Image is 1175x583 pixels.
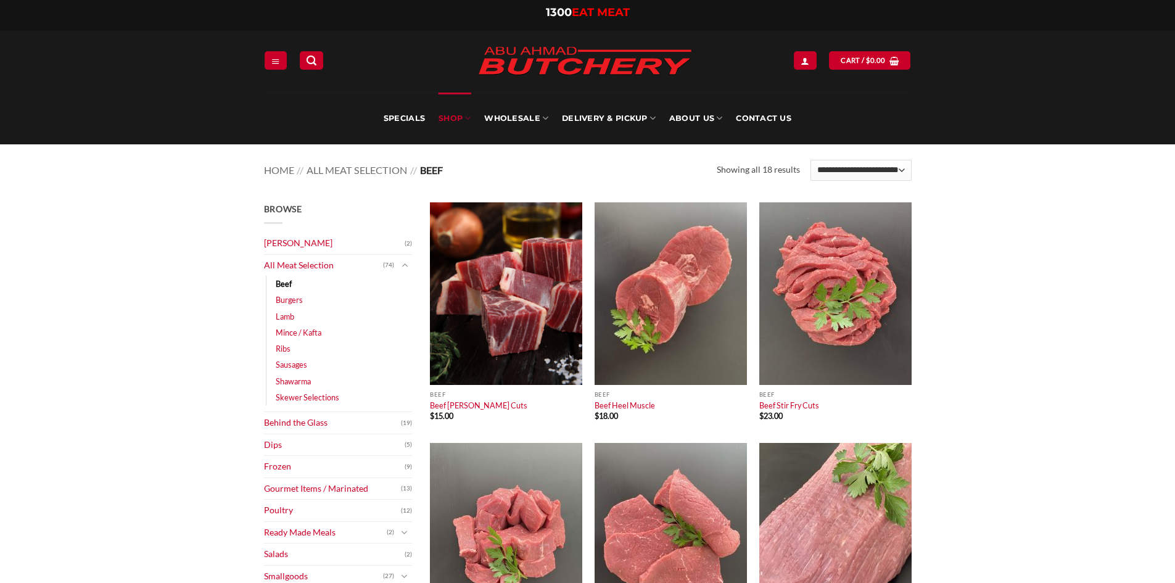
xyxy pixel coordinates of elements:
a: [PERSON_NAME] [264,233,405,254]
img: Beef Stir Fry Cuts [759,202,912,385]
select: Shop order [810,160,911,181]
a: Menu [265,51,287,69]
a: Lamb [276,308,294,325]
a: Shawarma [276,373,311,389]
a: Gourmet Items / Marinated [264,478,401,500]
a: Beef Heel Muscle [595,400,655,410]
a: View cart [829,51,910,69]
span: $ [430,411,434,421]
a: Beef Stir Fry Cuts [759,400,819,410]
a: 1300EAT MEAT [546,6,630,19]
span: (5) [405,436,412,454]
a: Ready Made Meals [264,522,387,544]
a: Skewer Selections [276,389,339,405]
p: Beef [595,391,747,398]
a: Beef [276,276,292,292]
span: 1300 [546,6,572,19]
a: Wholesale [484,93,548,144]
a: All Meat Selection [307,164,407,176]
bdi: 18.00 [595,411,618,421]
bdi: 0.00 [866,56,886,64]
img: Beef Curry Cuts [430,202,582,385]
a: Ribs [276,341,291,357]
a: Login [794,51,816,69]
button: Toggle [397,526,412,539]
span: $ [759,411,764,421]
a: Search [300,51,323,69]
button: Toggle [397,258,412,272]
a: Specials [384,93,425,144]
a: Sausages [276,357,307,373]
span: (13) [401,479,412,498]
span: EAT MEAT [572,6,630,19]
span: Browse [264,204,302,214]
a: Salads [264,544,405,565]
a: Mince / Kafta [276,325,321,341]
span: (2) [405,234,412,253]
a: Delivery & Pickup [562,93,656,144]
a: SHOP [439,93,471,144]
span: // [410,164,417,176]
a: Frozen [264,456,405,478]
a: Burgers [276,292,303,308]
span: Cart / [841,55,885,66]
bdi: 23.00 [759,411,783,421]
span: $ [866,55,870,66]
bdi: 15.00 [430,411,453,421]
p: Beef [430,391,582,398]
span: $ [595,411,599,421]
a: Dips [264,434,405,456]
a: Contact Us [736,93,791,144]
img: Abu Ahmad Butchery [468,38,702,85]
button: Toggle [397,569,412,583]
span: (2) [405,545,412,564]
span: Beef [420,164,443,176]
span: (19) [401,414,412,432]
span: (9) [405,458,412,476]
p: Beef [759,391,912,398]
a: Poultry [264,500,401,521]
p: Showing all 18 results [717,163,800,177]
a: All Meat Selection [264,255,383,276]
a: Behind the Glass [264,412,401,434]
a: Home [264,164,294,176]
a: Beef [PERSON_NAME] Cuts [430,400,527,410]
span: (2) [387,523,394,542]
a: About Us [669,93,722,144]
span: (12) [401,502,412,520]
img: Beef Heel Muscle [595,202,747,385]
span: (74) [383,256,394,275]
span: // [297,164,303,176]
